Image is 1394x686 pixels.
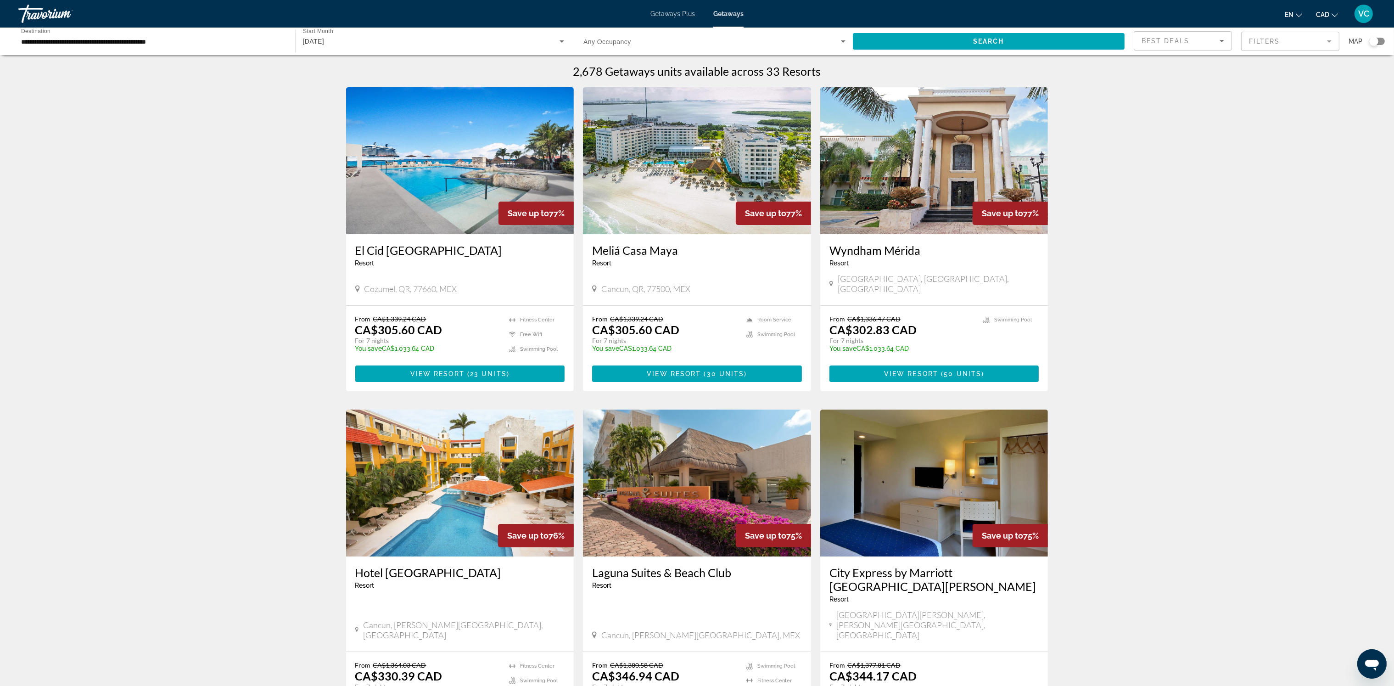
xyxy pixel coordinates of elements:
[973,524,1048,547] div: 75%
[757,317,791,323] span: Room Service
[982,208,1023,218] span: Save up to
[829,259,849,267] span: Resort
[592,345,737,352] p: CA$1,033.64 CAD
[707,370,745,377] span: 30 units
[346,87,574,234] img: ii_czm1.jpg
[592,243,802,257] a: Meliá Casa Maya
[592,582,611,589] span: Resort
[938,370,984,377] span: ( )
[1316,8,1338,21] button: Change currency
[982,531,1023,540] span: Save up to
[1142,37,1189,45] span: Best Deals
[847,315,901,323] span: CA$1,336.47 CAD
[465,370,509,377] span: ( )
[355,337,500,345] p: For 7 nights
[973,38,1004,45] span: Search
[736,524,811,547] div: 75%
[592,345,619,352] span: You save
[410,370,465,377] span: View Resort
[355,345,382,352] span: You save
[355,365,565,382] button: View Resort(23 units)
[1357,649,1387,679] iframe: Button to launch messaging window
[1285,11,1293,18] span: en
[508,208,549,218] span: Save up to
[838,274,1039,294] span: [GEOGRAPHIC_DATA], [GEOGRAPHIC_DATA], [GEOGRAPHIC_DATA]
[21,28,50,34] span: Destination
[1285,8,1302,21] button: Change language
[355,661,371,669] span: From
[820,87,1048,234] img: DA34E01X.jpg
[592,669,679,683] p: CA$346.94 CAD
[355,259,375,267] span: Resort
[592,259,611,267] span: Resort
[583,87,811,234] img: ii_ccm1.jpg
[520,663,554,669] span: Fitness Center
[470,370,507,377] span: 23 units
[355,566,565,579] a: Hotel [GEOGRAPHIC_DATA]
[836,610,1039,640] span: [GEOGRAPHIC_DATA][PERSON_NAME], [PERSON_NAME][GEOGRAPHIC_DATA], [GEOGRAPHIC_DATA]
[583,38,631,45] span: Any Occupancy
[829,315,845,323] span: From
[757,332,795,337] span: Swimming Pool
[363,620,565,640] span: Cancun, [PERSON_NAME][GEOGRAPHIC_DATA], [GEOGRAPHIC_DATA]
[1316,11,1329,18] span: CAD
[592,337,737,345] p: For 7 nights
[1352,4,1376,23] button: User Menu
[829,661,845,669] span: From
[355,243,565,257] a: El Cid [GEOGRAPHIC_DATA]
[647,370,701,377] span: View Resort
[994,317,1032,323] span: Swimming Pool
[498,202,574,225] div: 77%
[364,284,457,294] span: Cozumel, QR, 77660, MEX
[701,370,747,377] span: ( )
[610,661,663,669] span: CA$1,380.58 CAD
[18,2,110,26] a: Travorium
[592,365,802,382] button: View Resort(30 units)
[829,337,974,345] p: For 7 nights
[829,345,857,352] span: You save
[757,678,792,684] span: Fitness Center
[944,370,981,377] span: 50 units
[583,410,811,557] img: ii_lgu1.jpg
[346,410,574,557] img: DY40O01X.jpg
[355,315,371,323] span: From
[829,566,1039,593] a: City Express by Marriott [GEOGRAPHIC_DATA][PERSON_NAME]
[373,315,426,323] span: CA$1,339.24 CAD
[829,669,917,683] p: CA$344.17 CAD
[1142,35,1224,46] mat-select: Sort by
[1349,35,1362,48] span: Map
[355,669,442,683] p: CA$330.39 CAD
[757,663,795,669] span: Swimming Pool
[355,582,375,589] span: Resort
[592,566,802,579] a: Laguna Suites & Beach Club
[355,323,442,337] p: CA$305.60 CAD
[829,365,1039,382] button: View Resort(50 units)
[847,661,901,669] span: CA$1,377.81 CAD
[884,370,938,377] span: View Resort
[745,208,786,218] span: Save up to
[592,661,608,669] span: From
[973,202,1048,225] div: 77%
[601,284,690,294] span: Cancun, QR, 77500, MEX
[1358,9,1369,18] span: VC
[650,10,695,17] a: Getaways Plus
[520,332,542,337] span: Free Wifi
[829,596,849,603] span: Resort
[507,531,549,540] span: Save up to
[829,345,974,352] p: CA$1,033.64 CAD
[520,317,554,323] span: Fitness Center
[592,315,608,323] span: From
[610,315,663,323] span: CA$1,339.24 CAD
[520,346,558,352] span: Swimming Pool
[745,531,786,540] span: Save up to
[829,323,917,337] p: CA$302.83 CAD
[373,661,426,669] span: CA$1,364.03 CAD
